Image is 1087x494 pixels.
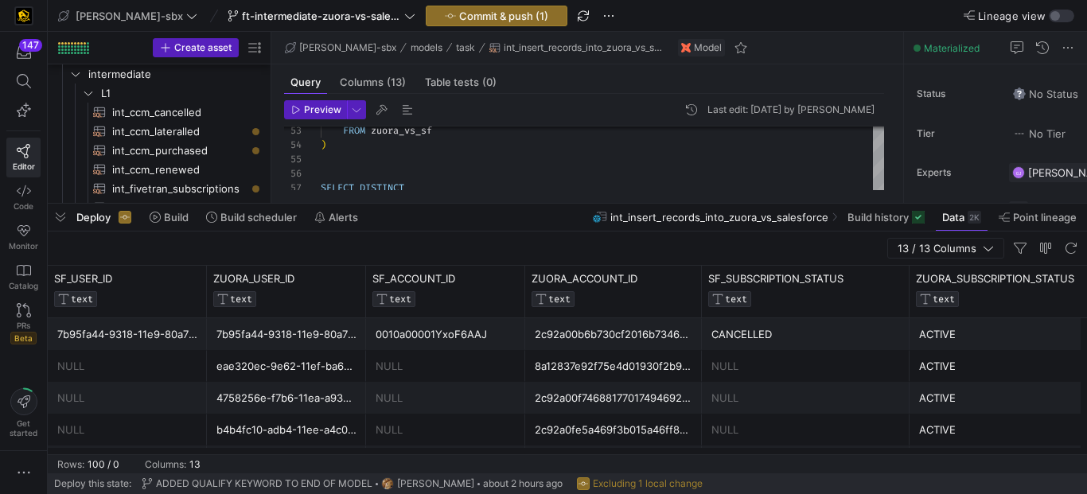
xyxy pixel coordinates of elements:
button: Commit & push (1) [426,6,567,26]
span: TEXT [933,294,955,305]
button: Alerts [307,204,365,231]
span: int_ccm_renewed​​​​​​​​​​ [112,161,246,179]
div: NULL [535,446,692,477]
a: int_membership_cancelled​​​​​​​​​​ [54,198,264,217]
a: int_ccm_lateralled​​​​​​​​​​ [54,122,264,141]
span: Deploy this state: [54,478,131,489]
div: ACTIVE [711,446,900,477]
div: NULL [711,351,900,382]
span: No Tier [1013,127,1066,140]
span: Build [164,211,189,224]
span: SF_ACCOUNT_ID [372,272,455,285]
a: Monitor [6,217,41,257]
div: GJ [1012,166,1025,179]
span: ADDED QUALIFY KEYWORD TO END OF MODEL [156,478,372,489]
img: undefined [681,43,691,53]
div: NULL [376,383,516,414]
span: ZUORA_SUBSCRIPTION_STATUS [916,272,1074,285]
div: 2K [968,211,981,224]
img: https://storage.googleapis.com/y42-prod-data-exchange/images/uAsz27BndGEK0hZWDFeOjoxA7jCwgK9jE472... [16,8,32,24]
button: ft-intermediate-zuora-vs-salesforce-08052025 [224,6,419,26]
div: Last edit: [DATE] by [PERSON_NAME] [707,104,875,115]
span: Data [942,211,964,224]
button: 147 [6,38,41,67]
button: [PERSON_NAME]-sbx [54,6,201,26]
div: eae320ec-9e62-11ef-ba60-6686a1937452 [216,351,356,382]
button: 13 / 13 Columns [887,238,1004,259]
span: int_insert_records_into_zuora_vs_salesforce [610,211,828,224]
img: No tier [1013,127,1026,140]
button: Build history [840,204,932,231]
span: Deploy [76,211,111,224]
span: Catalog [9,281,38,290]
a: int_ccm_purchased​​​​​​​​​​ [54,141,264,160]
div: Press SPACE to select this row. [54,84,264,103]
span: Model [694,42,722,53]
span: Monitor [9,241,38,251]
div: 55 [284,152,302,166]
span: [PERSON_NAME] [397,478,474,489]
div: Press SPACE to select this row. [54,64,264,84]
span: TEXT [725,294,747,305]
div: 2c92a00f7468817701749469221b2427 [535,383,692,414]
span: Beta [10,332,37,344]
a: PRsBeta [6,297,41,351]
span: Lineage view [978,10,1046,22]
span: Experts [917,167,996,178]
div: 7b95fa44-9318-11e9-80a7-0242c0a80017 [57,319,197,350]
span: about 2 hours ago [483,478,563,489]
span: Tier [917,128,996,139]
span: task [456,42,475,53]
div: 57 [284,181,302,195]
a: int_ccm_cancelled​​​​​​​​​​ [54,103,264,122]
button: Data2K [935,204,988,231]
button: Excluding 1 local change [573,473,707,494]
span: int_fivetran_subscriptions​​​​​​​​​​ [112,180,246,198]
span: ZUORA_ACCOUNT_ID [532,272,637,285]
button: task [452,38,479,57]
span: int_ccm_lateralled​​​​​​​​​​ [112,123,246,141]
span: (13) [387,77,406,88]
span: Columns [340,77,406,88]
div: NULL [711,383,900,414]
div: NULL [57,351,197,382]
div: CANCELLED [711,319,900,350]
div: Press SPACE to select this row. [54,141,264,160]
div: NULL [216,446,356,477]
button: Build scheduler [199,204,304,231]
span: 13 / 13 Columns [898,242,983,255]
span: Query [290,77,321,88]
button: Preview [284,100,347,119]
span: SF_USER_ID [54,272,112,285]
span: ) [321,138,326,151]
button: Build [142,204,196,231]
span: Editor [13,161,35,171]
span: Build history [847,211,909,224]
button: No statusNo Status [1009,84,1082,104]
span: models [411,42,442,53]
a: Editor [6,138,41,177]
button: models [407,38,446,57]
span: Preview [304,104,341,115]
span: PRs [17,321,30,330]
a: int_fivetran_subscriptions​​​​​​​​​​ [54,179,264,198]
button: [PERSON_NAME]-sbx [281,38,400,57]
div: 64a16706-fdc4-11e6-9c8a-e5dd8795b63e [57,446,197,477]
div: Press SPACE to select this row. [54,198,264,217]
span: intermediate [88,65,262,84]
span: Table tests [425,77,497,88]
span: TEXT [389,294,411,305]
span: DISTINCT [360,181,404,194]
div: 56 [284,166,302,181]
button: No tierNo Tier [1009,123,1069,144]
span: TEXT [548,294,571,305]
div: 001j0000018z7KDAAY [376,446,516,477]
div: 2c92a00b6b730cf2016b73467c515df5 [535,319,692,350]
span: ft-intermediate-zuora-vs-salesforce-08052025 [242,10,401,22]
span: TEXT [230,294,252,305]
span: [PERSON_NAME]-sbx [299,42,396,53]
a: int_ccm_renewed​​​​​​​​​​ [54,160,264,179]
div: 0010a00001YxoF6AAJ [376,319,516,350]
div: Rows: [57,459,84,470]
div: Columns: [145,459,186,470]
